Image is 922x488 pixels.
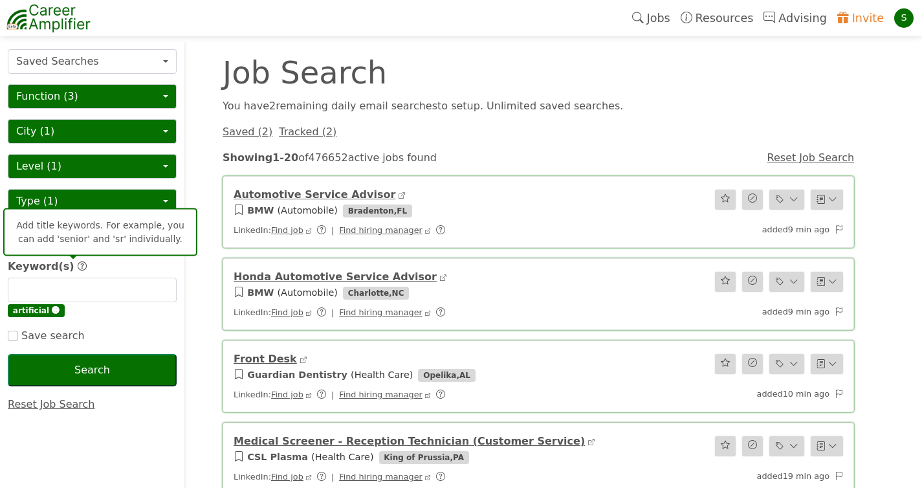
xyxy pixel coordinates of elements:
span: | [331,225,334,235]
div: added 9 min ago [642,223,851,237]
div: Add title keywords. For example, you can add 'senior' and 'sr' individually. [10,212,191,252]
span: artificial [8,304,65,317]
button: Level (1) [8,154,177,179]
a: Find job [271,472,303,482]
a: Honda Automotive Service Advisor [234,271,437,283]
div: You have 2 remaining daily email search es to setup. Unlimited saved searches. [215,98,862,114]
button: Search [8,354,177,386]
a: Medical Screener - Reception Technician (Customer Service) [234,435,585,447]
strong: Showing 1 - 20 [223,151,298,164]
button: Saved Searches [8,49,177,74]
span: LinkedIn: [234,307,453,317]
a: Find hiring manager [339,307,423,317]
a: Guardian Dentistry [247,370,347,380]
span: | [331,307,334,317]
span: 🅧 [52,306,60,315]
a: Reset Job Search [8,398,95,410]
a: BMW [247,205,274,216]
span: Charlotte , NC [343,287,409,300]
a: Find job [271,390,303,399]
span: | [331,472,334,482]
span: ( Automobile ) [277,287,337,298]
a: Saved (2) [223,126,272,138]
span: ( Health Care ) [311,452,373,462]
span: Keyword(s) [8,260,74,272]
span: Bradenton , FL [343,205,412,217]
div: added 10 min ago [642,388,851,401]
a: Find hiring manager [339,472,423,482]
a: Front Desk [234,353,297,365]
a: Find hiring manager [339,390,423,399]
button: Function (3) [8,84,177,109]
span: | [331,390,334,399]
span: Opelika , AL [418,369,475,382]
img: career-amplifier-logo.png [6,2,91,34]
span: ( Health Care ) [351,370,413,380]
span: King of Prussia , PA [379,451,469,464]
a: Resources [675,3,759,33]
a: Reset Job Search [767,151,855,164]
a: Automotive Service Advisor [234,188,395,201]
span: Save search [18,329,85,342]
a: Find hiring manager [339,225,423,235]
button: City (1) [8,119,177,144]
div: of 476652 active jobs found [215,150,700,166]
button: Type (1) [8,189,177,214]
a: Find job [271,225,303,235]
div: S [894,8,914,28]
a: Find job [271,307,303,317]
a: BMW [247,287,274,298]
a: Tracked (2) [279,126,336,138]
a: CSL Plasma [247,452,308,462]
span: LinkedIn: [234,472,453,482]
span: LinkedIn: [234,225,453,235]
a: Advising [758,3,831,33]
div: added 9 min ago [642,305,851,319]
div: Job Search [215,57,700,88]
span: LinkedIn: [234,390,453,399]
a: Invite [832,3,889,33]
div: added 19 min ago [642,470,851,483]
a: Jobs [627,3,675,33]
span: ( Automobile ) [277,205,337,216]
